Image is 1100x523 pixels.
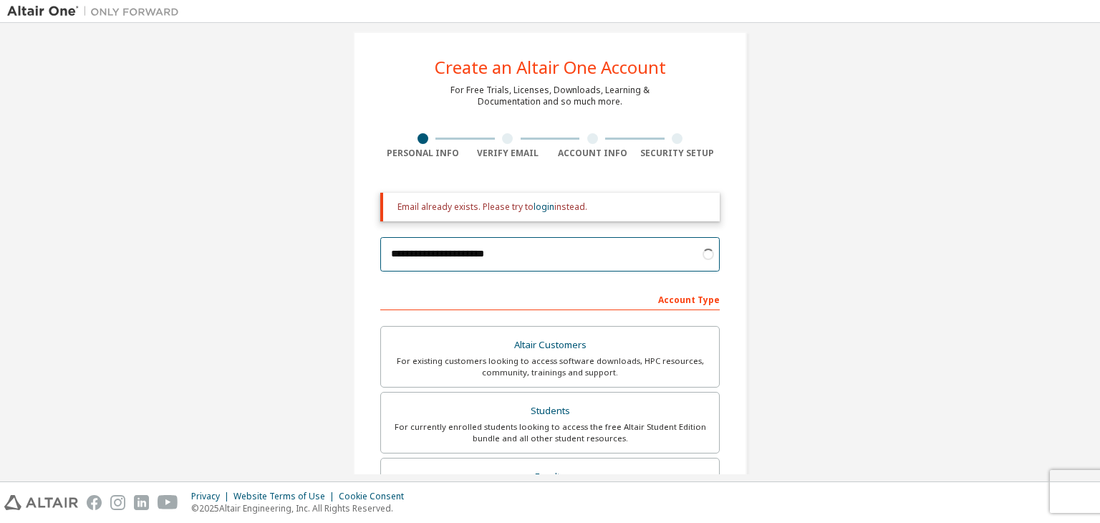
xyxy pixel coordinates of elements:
[435,59,666,76] div: Create an Altair One Account
[390,355,710,378] div: For existing customers looking to access software downloads, HPC resources, community, trainings ...
[390,401,710,421] div: Students
[380,148,465,159] div: Personal Info
[134,495,149,510] img: linkedin.svg
[339,491,412,502] div: Cookie Consent
[390,467,710,487] div: Faculty
[465,148,551,159] div: Verify Email
[534,201,554,213] a: login
[450,85,650,107] div: For Free Trials, Licenses, Downloads, Learning & Documentation and so much more.
[397,201,708,213] div: Email already exists. Please try to instead.
[233,491,339,502] div: Website Terms of Use
[4,495,78,510] img: altair_logo.svg
[635,148,720,159] div: Security Setup
[87,495,102,510] img: facebook.svg
[550,148,635,159] div: Account Info
[191,491,233,502] div: Privacy
[158,495,178,510] img: youtube.svg
[390,335,710,355] div: Altair Customers
[191,502,412,514] p: © 2025 Altair Engineering, Inc. All Rights Reserved.
[7,4,186,19] img: Altair One
[380,287,720,310] div: Account Type
[390,421,710,444] div: For currently enrolled students looking to access the free Altair Student Edition bundle and all ...
[110,495,125,510] img: instagram.svg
